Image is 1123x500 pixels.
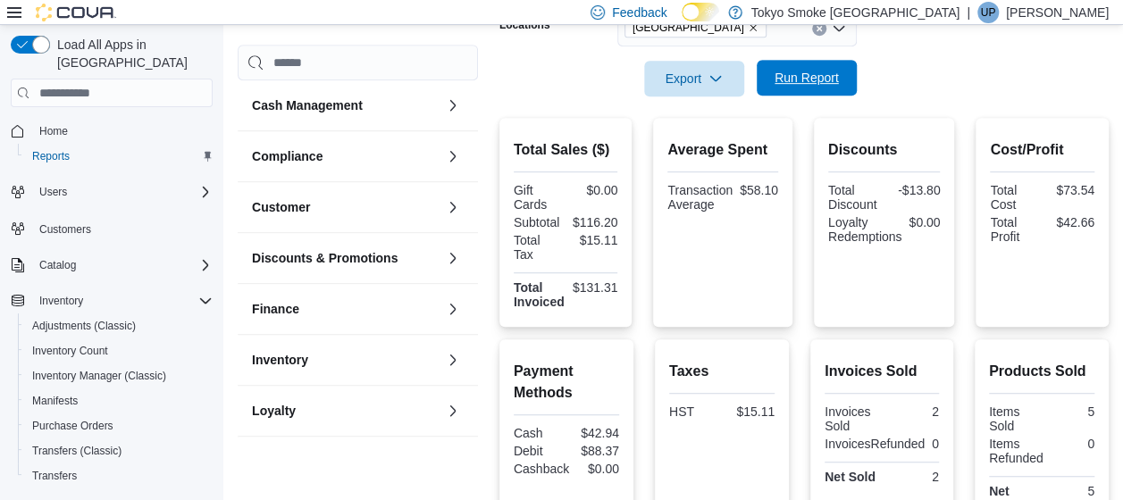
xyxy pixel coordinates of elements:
[751,2,960,23] p: Tokyo Smoke [GEOGRAPHIC_DATA]
[442,298,464,320] button: Finance
[442,247,464,269] button: Discounts & Promotions
[252,198,439,216] button: Customer
[981,2,996,23] span: UP
[1006,2,1109,23] p: [PERSON_NAME]
[25,465,213,487] span: Transfers
[669,361,775,382] h2: Taxes
[32,319,136,333] span: Adjustments (Classic)
[252,96,439,114] button: Cash Management
[885,470,939,484] div: 2
[514,233,562,262] div: Total Tax
[655,61,733,96] span: Export
[442,95,464,116] button: Cash Management
[252,249,439,267] button: Discounts & Promotions
[1051,437,1094,451] div: 0
[32,181,213,203] span: Users
[725,404,775,419] div: $15.11
[32,254,213,276] span: Catalog
[442,349,464,371] button: Inventory
[25,390,213,412] span: Manifests
[252,351,439,369] button: Inventory
[4,215,220,241] button: Customers
[514,426,563,440] div: Cash
[39,185,67,199] span: Users
[990,183,1038,212] div: Total Cost
[828,139,941,161] h2: Discounts
[32,469,77,483] span: Transfers
[252,453,439,471] button: OCM
[932,437,939,451] div: 0
[499,18,550,32] label: Locations
[989,437,1043,465] div: Items Refunded
[252,402,439,420] button: Loyalty
[32,290,90,312] button: Inventory
[669,404,718,419] div: HST
[514,215,562,229] div: Subtotal
[252,351,308,369] h3: Inventory
[32,290,213,312] span: Inventory
[569,215,617,229] div: $116.20
[667,139,777,161] h2: Average Spent
[775,69,839,87] span: Run Report
[32,344,108,358] span: Inventory Count
[252,300,299,318] h3: Finance
[252,147,439,165] button: Compliance
[990,139,1094,161] h2: Cost/Profit
[32,219,98,240] a: Customers
[25,415,213,437] span: Purchase Orders
[18,438,220,463] button: Transfers (Classic)
[25,415,121,437] a: Purchase Orders
[32,444,122,458] span: Transfers (Classic)
[569,183,617,197] div: $0.00
[682,3,719,21] input: Dark Mode
[39,222,91,237] span: Customers
[25,465,84,487] a: Transfers
[18,463,220,488] button: Transfers
[825,404,878,433] div: Invoices Sold
[25,365,213,387] span: Inventory Manager (Classic)
[18,413,220,438] button: Purchase Orders
[18,338,220,363] button: Inventory Count
[1045,404,1094,419] div: 5
[4,288,220,313] button: Inventory
[514,444,563,458] div: Debit
[442,451,464,472] button: OCM
[32,121,75,142] a: Home
[570,444,619,458] div: $88.37
[570,426,619,440] div: $42.94
[25,315,213,337] span: Adjustments (Classic)
[569,233,617,247] div: $15.11
[442,146,464,167] button: Compliance
[39,258,76,272] span: Catalog
[25,340,213,362] span: Inventory Count
[442,400,464,421] button: Loyalty
[514,361,619,404] h2: Payment Methods
[757,60,857,96] button: Run Report
[828,215,902,244] div: Loyalty Redemptions
[442,196,464,218] button: Customer
[828,183,881,212] div: Total Discount
[25,315,143,337] a: Adjustments (Classic)
[825,361,939,382] h2: Invoices Sold
[252,147,323,165] h3: Compliance
[39,294,83,308] span: Inventory
[667,183,733,212] div: Transaction Average
[25,440,129,462] a: Transfers (Classic)
[825,437,925,451] div: InvoicesRefunded
[18,363,220,388] button: Inventory Manager (Classic)
[977,2,999,23] div: Unike Patel
[514,462,569,476] div: Cashback
[25,146,213,167] span: Reports
[514,183,562,212] div: Gift Cards
[25,340,115,362] a: Inventory Count
[1046,183,1094,197] div: $73.54
[18,144,220,169] button: Reports
[39,124,68,138] span: Home
[612,4,666,21] span: Feedback
[252,402,296,420] h3: Loyalty
[32,419,113,433] span: Purchase Orders
[967,2,970,23] p: |
[576,462,619,476] div: $0.00
[18,388,220,413] button: Manifests
[32,369,166,383] span: Inventory Manager (Classic)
